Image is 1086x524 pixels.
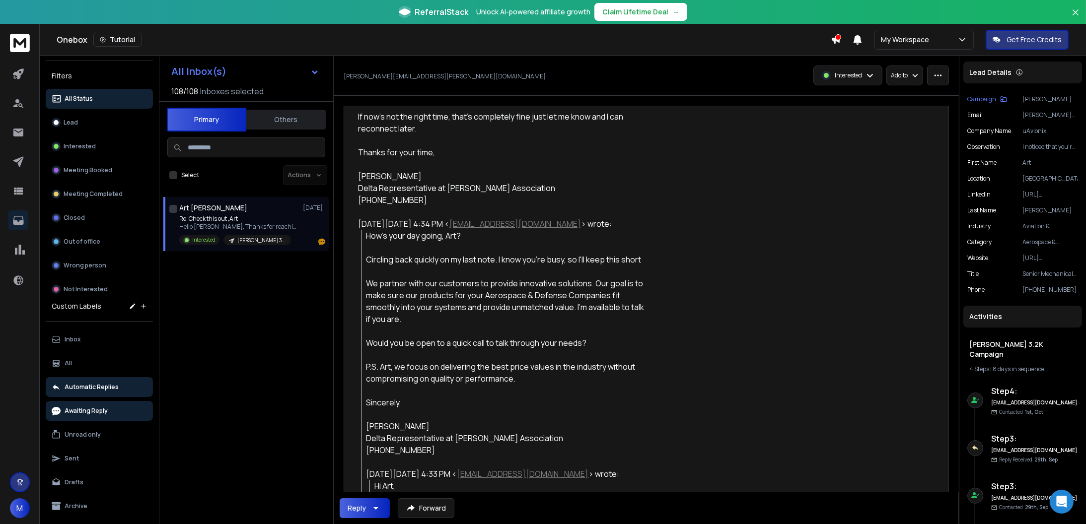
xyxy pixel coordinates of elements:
div: Thanks for your time, [358,146,648,158]
h6: [EMAIL_ADDRESS][DOMAIN_NAME] [991,399,1078,406]
div: Would you be open to a quick call to talk through your needs? [366,337,648,349]
p: Art [1022,159,1078,167]
h6: [EMAIL_ADDRESS][DOMAIN_NAME] [991,494,1078,502]
p: [GEOGRAPHIC_DATA] [1022,175,1078,183]
h6: Step 3 : [991,433,1078,445]
h6: [EMAIL_ADDRESS][DOMAIN_NAME] [991,447,1078,454]
button: Awaiting Reply [46,401,153,421]
div: [DATE][DATE] 4:33 PM < > wrote: [366,468,648,480]
div: Circling back quickly on my last note. I know you're busy, so I'll keep this short [366,254,648,265]
div: [DATE][DATE] 4:34 PM < > wrote: [358,218,648,230]
p: website [967,254,988,262]
div: Hi Art, [374,480,648,492]
p: [PERSON_NAME] [1022,206,1078,214]
div: P.S. Art, we focus on delivering the best price values in the industry without compromising on qu... [366,361,648,385]
h1: All Inbox(s) [171,66,226,76]
p: Add to [891,71,908,79]
p: Contacted [999,504,1048,511]
p: Interested [192,236,216,244]
div: Open Intercom Messenger [1050,490,1074,514]
p: Archive [65,502,87,510]
button: M [10,498,30,518]
button: Campaign [967,95,1007,103]
p: Reply Received [999,456,1058,463]
p: [URL][DOMAIN_NAME], , [URL][DOMAIN_NAME] [1022,191,1078,198]
p: [PHONE_NUMBER] [1022,286,1078,294]
p: Automatic Replies [65,383,119,391]
span: 29th, Sep [1025,504,1048,511]
span: → [672,7,679,17]
p: All Status [65,95,93,103]
p: Aerospace & Defense Companies [1022,238,1078,246]
button: Get Free Credits [986,30,1069,50]
button: Wrong person [46,256,153,275]
button: Closed [46,208,153,228]
p: Interested [64,142,96,150]
button: Tutorial [93,33,142,47]
button: Meeting Completed [46,184,153,204]
p: location [967,175,990,183]
span: 1st, Oct [1025,408,1043,415]
p: Not Interested [64,285,108,293]
span: ReferralStack [415,6,468,18]
p: Meeting Completed [64,190,123,198]
p: Senior Mechanical Engineer [1022,270,1078,278]
p: Wrong person [64,262,106,269]
p: Get Free Credits [1007,35,1062,45]
h6: Step 4 : [991,385,1078,397]
button: Primary [167,108,246,131]
p: I noticed that you're a Senior Mechanical Engineer at uAvionix Corporation which focuses on devel... [1022,143,1078,151]
label: Select [181,171,199,179]
div: Activities [963,306,1082,327]
button: All Inbox(s) [163,62,327,81]
p: My Workspace [881,35,933,45]
p: Phone [967,286,985,294]
h3: Custom Labels [52,301,101,311]
h1: [PERSON_NAME] 3.2K Campaign [969,339,1076,359]
button: Sent [46,449,153,468]
button: Drafts [46,472,153,492]
button: Reply [340,498,390,518]
button: Close banner [1069,6,1082,30]
p: Inbox [65,335,81,343]
button: Inbox [46,329,153,349]
p: Hello [PERSON_NAME], Thanks for reaching [179,223,298,231]
div: Onebox [57,33,831,47]
p: Last Name [967,206,996,214]
h3: Filters [46,69,153,83]
p: Email [967,111,983,119]
p: industry [967,222,991,230]
p: [PERSON_NAME] 3.2K Campaign [237,237,285,244]
p: Interested [835,71,862,79]
p: Drafts [65,478,83,486]
p: [DATE] [303,204,325,212]
p: Unread only [65,431,101,439]
p: Unlock AI-powered affiliate growth [476,7,590,17]
p: Campaign [967,95,996,103]
a: [EMAIL_ADDRESS][DOMAIN_NAME] [457,468,589,479]
span: 8 days in sequence [993,365,1044,373]
p: Meeting Booked [64,166,112,174]
button: Not Interested [46,279,153,299]
div: How's your day going, Art? [366,230,648,242]
h1: Art [PERSON_NAME] [179,203,247,213]
div: [PERSON_NAME] [358,170,648,182]
button: Out of office [46,232,153,252]
button: All [46,353,153,373]
p: Lead [64,119,78,127]
p: Observation [967,143,1000,151]
button: Archive [46,496,153,516]
div: | [969,365,1076,373]
div: [PERSON_NAME] [366,420,648,432]
p: linkedin [967,191,991,198]
span: 4 Steps [969,365,989,373]
p: Out of office [64,238,100,246]
button: Interested [46,136,153,156]
span: 108 / 108 [171,85,198,97]
a: [EMAIL_ADDRESS][DOMAIN_NAME] [449,218,581,229]
p: Contacted [999,408,1043,416]
button: Automatic Replies [46,377,153,397]
button: All Status [46,89,153,109]
span: 29th, Sep [1034,456,1058,463]
button: Meeting Booked [46,160,153,180]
